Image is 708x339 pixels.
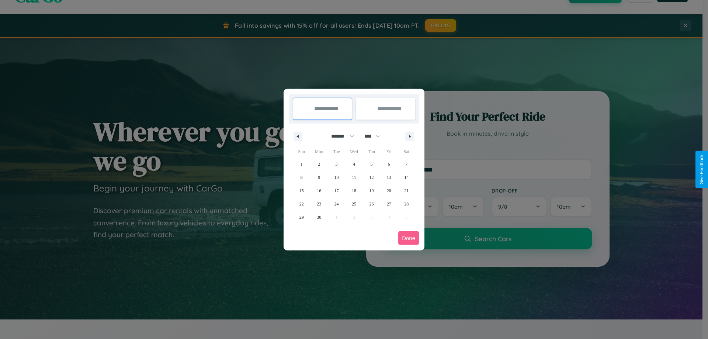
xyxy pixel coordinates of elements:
[369,171,374,184] span: 12
[352,197,356,211] span: 25
[310,171,327,184] button: 9
[398,171,415,184] button: 14
[317,211,321,224] span: 30
[380,197,398,211] button: 27
[387,197,391,211] span: 27
[380,158,398,171] button: 6
[405,158,407,171] span: 7
[387,184,391,197] span: 20
[369,197,374,211] span: 26
[398,231,419,245] button: Done
[699,155,704,184] div: Give Feedback
[363,158,380,171] button: 5
[387,171,391,184] span: 13
[388,158,390,171] span: 6
[380,171,398,184] button: 13
[299,211,304,224] span: 29
[404,197,409,211] span: 28
[345,158,362,171] button: 4
[293,158,310,171] button: 1
[334,197,339,211] span: 24
[369,184,374,197] span: 19
[318,158,320,171] span: 2
[293,184,310,197] button: 15
[299,184,304,197] span: 15
[317,197,321,211] span: 23
[310,146,327,158] span: Mon
[352,184,356,197] span: 18
[328,184,345,197] button: 17
[318,171,320,184] span: 9
[404,171,409,184] span: 14
[293,171,310,184] button: 8
[336,158,338,171] span: 3
[404,184,409,197] span: 21
[353,158,355,171] span: 4
[380,146,398,158] span: Fri
[363,146,380,158] span: Thu
[398,158,415,171] button: 7
[345,184,362,197] button: 18
[299,197,304,211] span: 22
[328,197,345,211] button: 24
[328,158,345,171] button: 3
[328,146,345,158] span: Tue
[301,171,303,184] span: 8
[345,171,362,184] button: 11
[398,146,415,158] span: Sat
[328,171,345,184] button: 10
[334,171,339,184] span: 10
[363,184,380,197] button: 19
[398,184,415,197] button: 21
[345,197,362,211] button: 25
[293,211,310,224] button: 29
[334,184,339,197] span: 17
[310,184,327,197] button: 16
[398,197,415,211] button: 28
[317,184,321,197] span: 16
[293,197,310,211] button: 22
[363,171,380,184] button: 12
[301,158,303,171] span: 1
[310,211,327,224] button: 30
[352,171,356,184] span: 11
[380,184,398,197] button: 20
[345,146,362,158] span: Wed
[370,158,372,171] span: 5
[293,146,310,158] span: Sun
[310,197,327,211] button: 23
[363,197,380,211] button: 26
[310,158,327,171] button: 2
